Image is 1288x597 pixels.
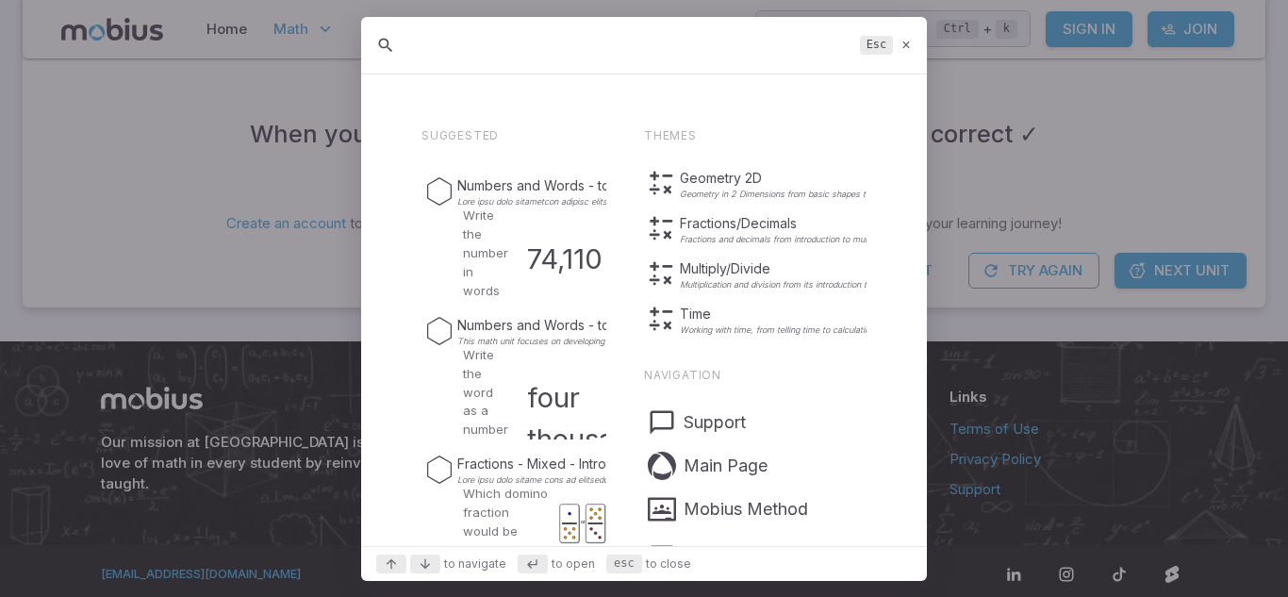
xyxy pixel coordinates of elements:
[644,369,867,382] p: Navigation
[463,346,508,440] p: Write the word as a number
[680,235,952,244] p: Fractions and decimals from introduction to multiplication and division
[646,556,691,572] span: to close
[684,496,808,522] p: Mobius Method
[463,207,508,301] p: Write the number in words
[644,129,867,142] p: Themes
[527,377,646,460] h3: four thousand
[680,305,920,323] p: Time
[444,556,506,572] span: to navigate
[680,280,929,290] p: Multiplication and division from its introduction to advanced use
[860,36,892,55] kbd: Esc
[680,259,929,278] p: Multiply/Divide
[680,190,1022,199] p: Geometry in 2 Dimensions from basic shapes to advanced work with circular geometry
[421,129,606,142] p: Suggested
[680,325,920,335] p: Working with time, from telling time to calculating differences
[684,539,737,566] p: Pricing
[581,519,586,524] text: or
[527,239,603,280] h3: 74,110
[680,214,952,233] p: Fractions/Decimals
[680,169,1022,188] p: Geometry 2D
[463,485,548,560] p: Which domino fraction would be larger?
[606,555,642,573] kbd: esc
[361,76,927,546] div: Suggestions
[684,453,768,479] p: Main Page
[552,556,595,572] span: to open
[684,409,746,436] p: Support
